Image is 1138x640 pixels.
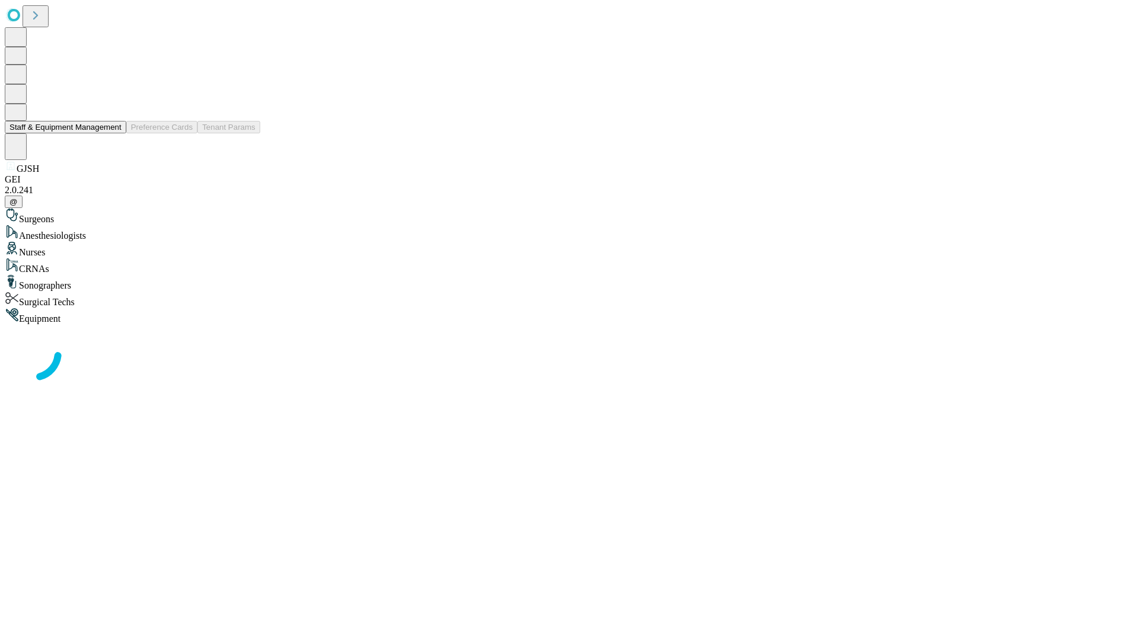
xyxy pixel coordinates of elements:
[126,121,197,133] button: Preference Cards
[5,121,126,133] button: Staff & Equipment Management
[5,308,1133,324] div: Equipment
[5,258,1133,274] div: CRNAs
[5,174,1133,185] div: GEI
[5,196,23,208] button: @
[197,121,260,133] button: Tenant Params
[5,185,1133,196] div: 2.0.241
[17,164,39,174] span: GJSH
[5,225,1133,241] div: Anesthesiologists
[5,241,1133,258] div: Nurses
[9,197,18,206] span: @
[5,208,1133,225] div: Surgeons
[5,291,1133,308] div: Surgical Techs
[5,274,1133,291] div: Sonographers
